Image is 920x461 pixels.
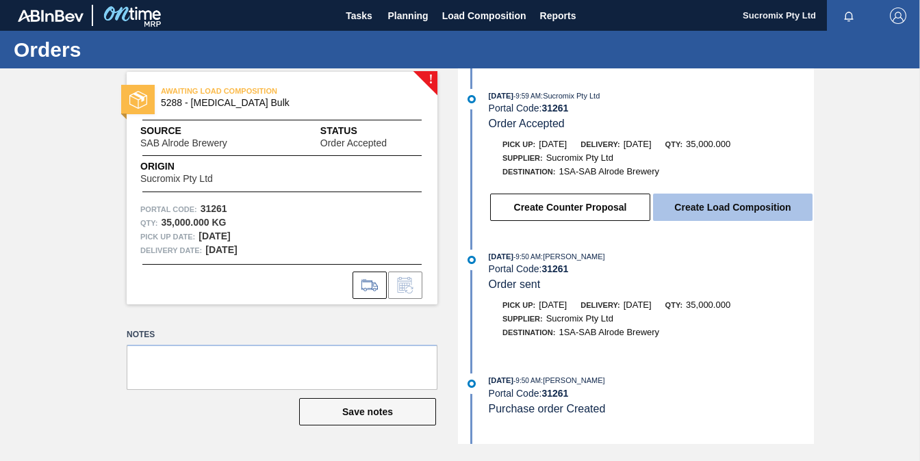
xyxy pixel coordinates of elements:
span: Planning [388,8,429,24]
span: [DATE] [489,92,513,100]
span: Pick up Date: [140,230,195,243]
span: Order Accepted [320,138,387,148]
span: Delivery Date: [140,243,202,257]
span: Origin [140,159,247,174]
div: Go to Load Composition [353,272,387,299]
img: Logout [890,8,906,24]
span: Load Composition [442,8,526,24]
span: Portal Code: [140,202,197,216]
div: Portal Code: [489,388,814,399]
img: atual [468,256,476,264]
button: Save notes [299,398,436,425]
span: Supplier: [502,154,543,162]
span: [DATE] [539,139,567,149]
span: [DATE] [489,252,513,261]
span: Source [140,124,268,138]
span: Supplier: [502,315,543,323]
img: atual [468,95,476,103]
strong: 31261 [541,263,568,274]
span: - 9:50 AM [513,253,541,261]
span: [DATE] [624,300,652,310]
span: 35,000.000 [686,139,730,149]
span: Destination: [502,328,555,337]
span: Pick up: [502,301,535,309]
strong: 31261 [541,103,568,114]
span: 35,000.000 [686,300,730,310]
span: Pick up: [502,140,535,148]
label: Notes [127,325,437,345]
span: [DATE] [539,300,567,310]
img: status [129,91,147,109]
span: [DATE] [624,139,652,149]
span: 1SA-SAB Alrode Brewery [559,166,659,176]
span: Reports [540,8,576,24]
span: SAB Alrode Brewery [140,138,227,148]
span: Delivery: [580,140,619,148]
strong: [DATE] [205,244,237,255]
span: Order sent [489,278,541,290]
h1: Orders [14,42,257,57]
div: Portal Code: [489,263,814,274]
span: Order Accepted [489,118,565,129]
img: TNhmsLtSVTkK8tSr43FrP2fwEKptu5GPRR3wAAAABJRU5ErkJggg== [18,10,84,22]
span: - 9:50 AM [513,377,541,384]
span: - 9:59 AM [513,92,541,100]
button: Notifications [827,6,871,25]
span: : Sucromix Pty Ltd [541,92,600,100]
span: Delivery: [580,301,619,309]
span: Purchase order Created [489,403,606,414]
span: 1SA-SAB Alrode Brewery [559,327,659,337]
button: Create Load Composition [653,194,813,221]
strong: 31261 [201,203,227,214]
span: Tasks [344,8,374,24]
div: Portal Code: [489,103,814,114]
span: Qty: [665,301,682,309]
div: Inform order change [388,272,422,299]
strong: 31261 [541,388,568,399]
span: Destination: [502,168,555,176]
span: Qty: [665,140,682,148]
span: Qty : [140,216,157,230]
button: Create Counter Proposal [490,194,650,221]
span: Status [320,124,424,138]
span: Sucromix Pty Ltd [546,153,613,163]
strong: 35,000.000 KG [161,217,226,228]
span: Sucromix Pty Ltd [546,313,613,324]
span: 5288 - Dextrose Bulk [161,98,409,108]
span: AWAITING LOAD COMPOSITION [161,84,353,98]
span: : [PERSON_NAME] [541,376,605,384]
span: [DATE] [489,376,513,384]
span: : [PERSON_NAME] [541,252,605,261]
span: Sucromix Pty Ltd [140,174,213,184]
img: atual [468,380,476,388]
strong: [DATE] [199,230,230,241]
